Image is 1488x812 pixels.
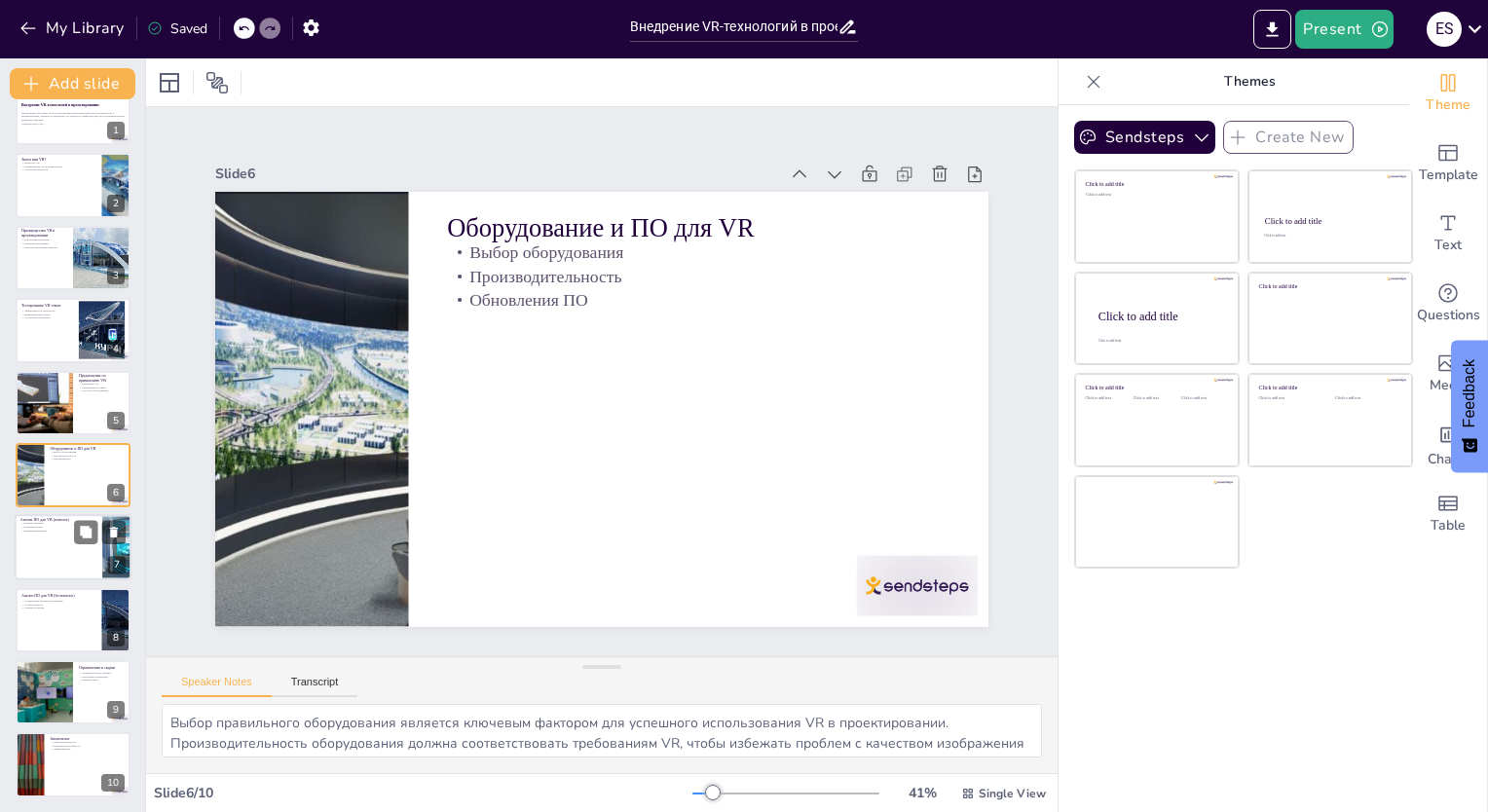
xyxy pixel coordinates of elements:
[21,161,96,165] p: Важность VR
[1431,515,1466,536] span: Table
[107,122,125,139] div: 1
[16,298,130,362] div: 4
[108,557,126,574] div: 7
[1434,235,1462,256] span: Text
[20,517,96,523] p: Анализ ПО для VR (платное)
[16,732,130,796] div: 10
[1086,396,1130,401] div: Click to add text
[102,521,126,544] button: Delete Slide
[1417,305,1480,326] span: Questions
[456,273,958,349] p: Обновления ПО
[1295,10,1393,49] button: Present
[463,195,966,283] p: Оборудование и ПО для VR
[1428,449,1469,470] span: Charts
[630,13,838,41] input: Insert title
[21,592,96,598] p: Анализ ПО для VR (бесплатное)
[1419,165,1478,186] span: Template
[50,454,125,458] p: Производительность
[20,526,96,530] p: Особенности ПО
[21,164,96,167] p: Преимущества 3D моделирования
[107,195,125,212] div: 2
[107,267,125,284] div: 3
[21,239,67,242] p: Натуральная величина
[162,704,1042,757] textarea: Выбор правильного оборудования является ключевым фактором для успешного использования VR в проект...
[15,13,132,44] button: My Library
[79,665,125,671] p: Ограничения и задачи
[79,675,125,679] p: Безопасные помещения
[238,126,800,203] div: Slide 6
[107,629,125,646] div: 8
[79,373,125,384] p: Предложение по применению VR
[16,588,130,652] div: 8
[147,19,207,38] div: Saved
[20,530,96,534] p: Оптимальный выбор
[1098,339,1221,343] div: Click to add body
[979,786,1046,801] span: Single View
[50,735,125,741] p: Заключение
[79,679,125,683] p: Решение задач
[10,68,135,99] button: Add slide
[272,676,358,697] button: Transcript
[154,67,185,98] div: Layout
[21,241,67,245] p: Проверка эргономики
[1086,181,1225,188] div: Click to add title
[107,484,125,501] div: 6
[21,156,96,162] p: Зачем нам VR?
[1134,396,1177,401] div: Click to add text
[101,774,125,792] div: 10
[1409,479,1487,549] div: Add a table
[50,743,125,747] p: Конкурентоспособность
[16,443,130,507] div: 6
[1265,216,1395,226] div: Click to add title
[21,245,67,249] p: Качество проектных решений
[1409,129,1487,199] div: Add ready made slides
[458,248,960,324] p: Производительность
[1259,385,1398,391] div: Click to add title
[21,313,73,316] p: Выявление недостатков
[1335,396,1396,401] div: Click to add text
[50,747,125,751] p: Эффективность
[1086,193,1225,198] div: Click to add text
[74,521,97,544] button: Duplicate Slide
[16,371,130,435] div: 5
[1074,121,1215,154] button: Sendsteps
[79,386,125,389] p: Расширение на офисы
[79,388,125,392] p: Доступ к оборудованию
[1409,269,1487,339] div: Get real-time input from your audience
[16,660,130,724] div: 9
[1259,282,1398,289] div: Click to add title
[50,450,125,454] p: Выбор оборудования
[1086,385,1225,391] div: Click to add title
[1109,58,1390,105] p: Themes
[1461,359,1478,427] span: Feedback
[21,167,96,171] p: Ускорение процессов
[21,599,96,603] p: Ограничения бесплатных решений
[1223,121,1354,154] button: Create New
[21,310,73,314] p: Эффективность технологии
[79,671,125,675] p: Мощные рабочие станции
[50,446,125,452] p: Оборудование и ПО для VR
[16,153,130,217] div: 2
[107,340,125,357] div: 4
[1426,94,1470,116] span: Theme
[21,603,96,607] p: Потеря точности
[1430,375,1468,396] span: Media
[1253,10,1291,49] button: Export to PowerPoint
[154,784,692,802] div: Slide 6 / 10
[50,740,125,744] p: Новые возможности
[21,122,125,126] p: Generated with [URL]
[1427,12,1462,47] div: E S
[1409,199,1487,269] div: Add text boxes
[21,303,73,309] p: Тестирование VR-очков
[16,81,130,145] div: 1
[1427,10,1462,49] button: E S
[16,226,130,290] div: 3
[21,228,67,239] p: Преимущества VR в проектировании
[205,71,229,94] span: Position
[1409,339,1487,409] div: Add images, graphics, shapes or video
[21,606,96,609] p: Ручная настройка
[162,676,272,697] button: Speaker Notes
[79,382,125,386] p: Внедрение VR
[21,316,73,320] p: Улучшение восприятия
[107,412,125,429] div: 5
